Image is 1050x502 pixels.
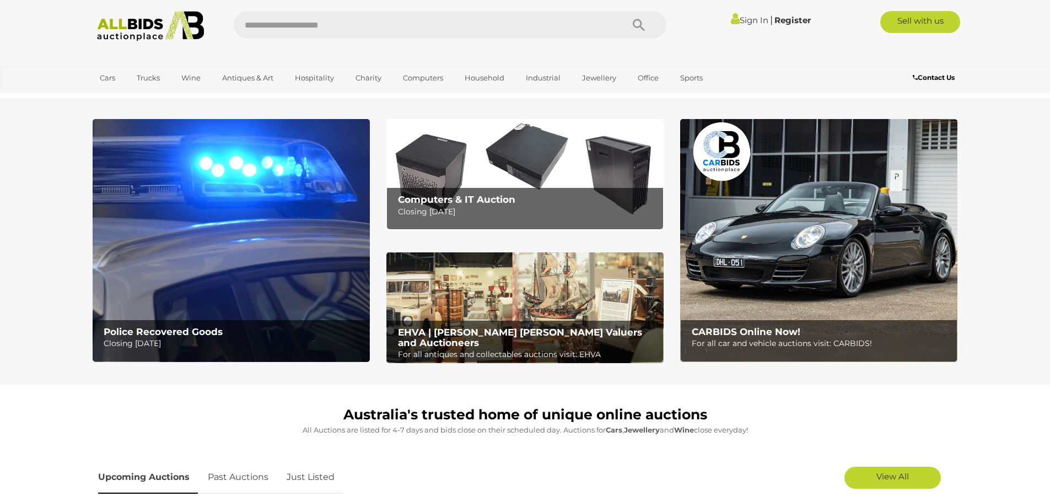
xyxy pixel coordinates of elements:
a: Contact Us [913,72,957,84]
a: Sign In [731,15,768,25]
img: Computers & IT Auction [386,119,664,230]
p: Closing [DATE] [398,205,658,219]
a: Industrial [519,69,568,87]
a: Trucks [130,69,167,87]
img: EHVA | Evans Hastings Valuers and Auctioneers [386,252,664,364]
a: Wine [174,69,208,87]
a: Computers & IT Auction Computers & IT Auction Closing [DATE] [386,119,664,230]
a: View All [844,467,941,489]
p: Closing [DATE] [104,337,363,350]
a: Sell with us [880,11,960,33]
a: Charity [348,69,389,87]
a: Household [457,69,511,87]
button: Search [611,11,666,39]
strong: Jewellery [624,425,660,434]
a: Just Listed [278,461,343,494]
h1: Australia's trusted home of unique online auctions [98,407,952,423]
span: View All [876,471,909,482]
a: Jewellery [575,69,623,87]
b: CARBIDS Online Now! [692,326,800,337]
a: Police Recovered Goods Police Recovered Goods Closing [DATE] [93,119,370,362]
img: CARBIDS Online Now! [680,119,957,362]
p: For all car and vehicle auctions visit: CARBIDS! [692,337,951,350]
a: Past Auctions [200,461,277,494]
a: Office [631,69,666,87]
p: For all antiques and collectables auctions visit: EHVA [398,348,658,361]
a: Computers [396,69,450,87]
strong: Wine [674,425,694,434]
b: Police Recovered Goods [104,326,223,337]
a: Antiques & Art [215,69,281,87]
b: EHVA | [PERSON_NAME] [PERSON_NAME] Valuers and Auctioneers [398,327,642,348]
a: Hospitality [288,69,341,87]
a: [GEOGRAPHIC_DATA] [93,87,185,105]
a: EHVA | Evans Hastings Valuers and Auctioneers EHVA | [PERSON_NAME] [PERSON_NAME] Valuers and Auct... [386,252,664,364]
b: Contact Us [913,73,955,82]
span: | [770,14,773,26]
a: Register [774,15,811,25]
a: Upcoming Auctions [98,461,198,494]
img: Allbids.com.au [91,11,211,41]
a: Sports [673,69,710,87]
a: CARBIDS Online Now! CARBIDS Online Now! For all car and vehicle auctions visit: CARBIDS! [680,119,957,362]
img: Police Recovered Goods [93,119,370,362]
b: Computers & IT Auction [398,194,515,205]
strong: Cars [606,425,622,434]
a: Cars [93,69,122,87]
p: All Auctions are listed for 4-7 days and bids close on their scheduled day. Auctions for , and cl... [98,424,952,436]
